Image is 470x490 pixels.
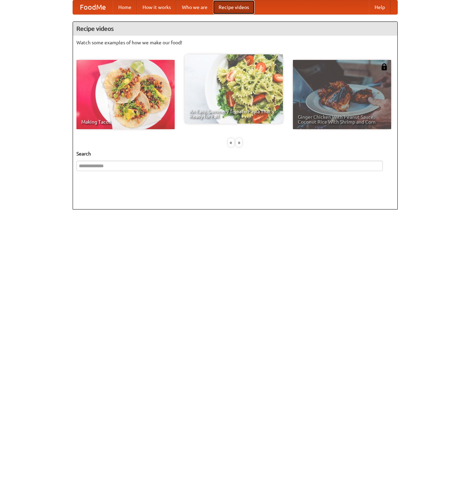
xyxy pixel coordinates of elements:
a: Recipe videos [213,0,255,14]
span: An Easy, Summery Tomato Pasta That's Ready for Fall [190,109,278,119]
a: An Easy, Summery Tomato Pasta That's Ready for Fall [185,54,283,124]
a: Help [369,0,390,14]
h5: Search [76,150,394,157]
p: Watch some examples of how we make our food! [76,39,394,46]
a: FoodMe [73,0,113,14]
a: Making Tacos [76,60,175,129]
div: « [228,138,234,147]
div: » [236,138,242,147]
img: 483408.png [381,63,388,70]
a: Home [113,0,137,14]
h4: Recipe videos [73,22,397,36]
span: Making Tacos [81,119,170,124]
a: Who we are [176,0,213,14]
a: How it works [137,0,176,14]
